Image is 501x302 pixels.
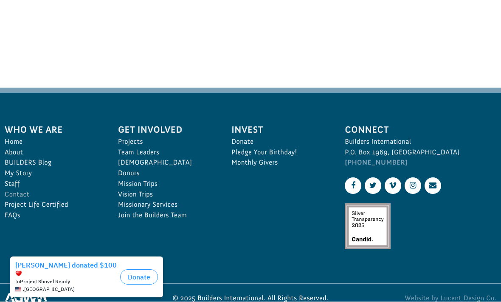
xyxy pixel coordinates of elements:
[231,123,326,137] span: Invest
[365,178,381,194] a: Twitter
[118,137,213,148] a: Projects
[15,34,21,40] img: US.png
[15,9,117,26] div: [PERSON_NAME] donated $100
[118,179,213,190] a: Mission Trips
[118,158,213,168] a: [DEMOGRAPHIC_DATA]
[5,148,99,158] a: About
[20,26,70,32] strong: Project Shovel Ready
[118,190,213,200] a: Vision Trips
[5,190,99,200] a: Contact
[5,179,99,190] a: Staff
[5,137,99,148] a: Home
[231,158,326,168] a: Monthly Givers
[23,34,75,40] span: , [GEOGRAPHIC_DATA]
[231,148,326,158] a: Pledge Your Birthday!
[15,26,117,32] div: to
[345,137,496,168] p: Builders International P.O. Box 1969, [GEOGRAPHIC_DATA]
[385,178,401,194] a: Vimeo
[405,178,421,194] a: Instagram
[118,148,213,158] a: Team Leaders
[118,123,213,137] span: Get Involved
[5,168,99,179] a: My Story
[5,211,99,221] a: FAQs
[5,200,99,211] a: Project Life Certified
[120,17,158,32] button: Donate
[345,204,391,250] img: Silver Transparency Rating for 2025 by Candid
[15,18,22,25] img: emoji heart
[118,200,213,211] a: Missionary Services
[345,159,408,167] a: [PHONE_NUMBER]
[345,123,496,137] span: Connect
[345,178,361,194] a: Facebook
[118,168,213,179] a: Donors
[118,211,213,221] a: Join the Builders Team
[425,178,441,194] a: Contact Us
[5,158,99,168] a: BUILDERS Blog
[231,137,326,148] a: Donate
[5,123,99,137] span: Who We Are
